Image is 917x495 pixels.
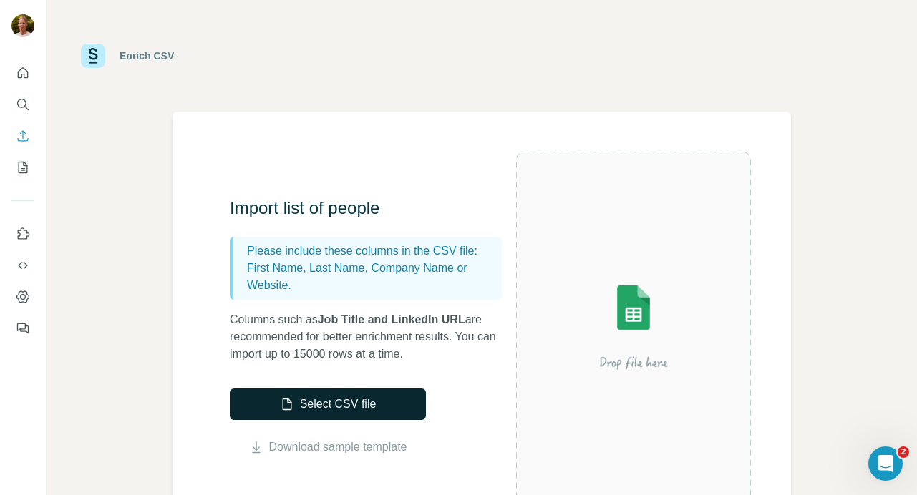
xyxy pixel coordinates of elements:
[269,438,407,456] a: Download sample template
[230,438,426,456] button: Download sample template
[516,248,751,405] img: Surfe Illustration - Drop file here or select below
[11,155,34,180] button: My lists
[11,92,34,117] button: Search
[11,14,34,37] img: Avatar
[318,313,465,325] span: Job Title and LinkedIn URL
[11,221,34,247] button: Use Surfe on LinkedIn
[898,446,909,458] span: 2
[868,446,903,481] iframe: Intercom live chat
[11,284,34,310] button: Dashboard
[120,49,174,63] div: Enrich CSV
[247,242,496,260] p: Please include these columns in the CSV file:
[230,388,426,420] button: Select CSV file
[230,197,516,220] h3: Import list of people
[11,253,34,278] button: Use Surfe API
[247,260,496,294] p: First Name, Last Name, Company Name or Website.
[230,311,516,363] p: Columns such as are recommended for better enrichment results. You can import up to 15000 rows at...
[11,60,34,86] button: Quick start
[11,315,34,341] button: Feedback
[11,123,34,149] button: Enrich CSV
[81,44,105,68] img: Surfe Logo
